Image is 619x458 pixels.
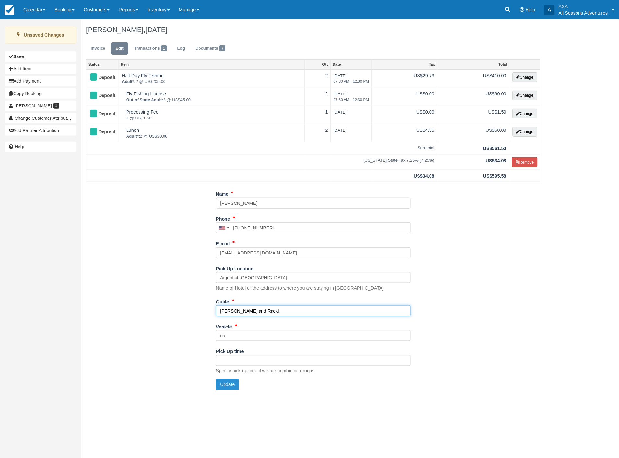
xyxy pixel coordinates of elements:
button: Change [513,91,537,100]
a: Status [86,60,119,69]
td: 2 [305,124,331,142]
p: Specify pick up time if we are combining groups [216,368,315,375]
td: 1 [305,106,331,124]
td: US$90.00 [437,88,509,106]
span: [PERSON_NAME] [15,103,52,108]
label: Pick Up time [216,346,244,355]
td: US$0.00 [372,106,437,124]
p: ASA [559,3,608,10]
a: Total [437,60,509,69]
strong: US$34.08 [486,158,506,163]
div: A [544,5,555,15]
strong: US$34.08 [414,173,434,179]
td: US$1.50 [437,106,509,124]
div: United States: +1 [216,223,231,233]
div: Deposit [89,109,111,119]
strong: Adult* [122,79,135,84]
div: Deposit [89,72,111,83]
td: Processing Fee [119,106,305,124]
td: 2 [305,88,331,106]
a: Invoice [86,42,110,55]
td: US$410.00 [437,69,509,88]
strong: Adult* [126,134,140,139]
label: Vehicle [216,321,232,330]
span: 1 [53,103,59,109]
div: Deposit [89,91,111,101]
button: Change [513,72,537,82]
button: Save [5,51,76,62]
span: [DATE] [334,128,347,133]
td: Fly Fishing License [119,88,305,106]
button: Add Payment [5,76,76,86]
label: Name [216,189,229,198]
span: [DATE] [334,73,369,84]
label: E-mail [216,238,230,247]
td: 2 [305,69,331,88]
label: Guide [216,296,229,305]
td: Lunch [119,124,305,142]
button: Update [216,379,239,390]
a: Edit [111,42,128,55]
td: US$29.73 [372,69,437,88]
td: US$60.00 [437,124,509,142]
button: Add Partner Attribution [5,125,76,136]
b: Save [13,54,24,59]
img: checkfront-main-nav-mini-logo.png [5,5,14,15]
h1: [PERSON_NAME], [86,26,540,34]
td: US$0.00 [372,88,437,106]
td: Half Day Fly Fishing [119,69,305,88]
span: [DATE] [145,26,167,34]
em: 2 @ US$205.00 [122,79,302,85]
button: Remove [512,157,538,167]
i: Help [520,7,524,12]
span: 7 [219,45,225,51]
a: [PERSON_NAME] 1 [5,101,76,111]
span: 1 [161,45,167,51]
em: 1 @ US$1.50 [126,115,302,121]
button: Add Item [5,64,76,74]
div: Deposit [89,127,111,137]
button: Copy Booking [5,88,76,99]
em: Sub-total [89,145,434,151]
p: Name of Hotel or the address to where you are staying in [GEOGRAPHIC_DATA] [216,285,384,291]
a: Item [119,60,305,69]
span: Help [526,7,535,12]
strong: US$561.50 [483,146,506,151]
span: [DATE] [334,92,369,103]
span: Change Customer Attribution [15,116,73,121]
label: Pick Up Location [216,263,254,272]
em: 07:30 AM - 12:30 PM [334,97,369,103]
em: 07:30 AM - 12:30 PM [334,79,369,84]
em: 2 @ US$30.00 [126,133,302,140]
a: Documents7 [190,42,230,55]
a: Qty [305,60,331,69]
span: [DATE] [334,110,347,115]
a: Transactions1 [129,42,172,55]
a: Date [331,60,372,69]
em: 2 @ US$45.00 [126,97,302,103]
p: All Seasons Adventures [559,10,608,16]
strong: Out of State Adult [126,97,163,102]
a: Tax [372,60,437,69]
label: Phone [216,214,230,223]
button: Change [513,109,537,118]
b: Help [15,144,24,149]
button: Change [513,127,537,137]
em: [US_STATE] State Tax 7.25% (7.25%) [89,157,434,164]
strong: Unsaved Changes [24,32,64,38]
td: US$4.35 [372,124,437,142]
button: Change Customer Attribution [5,113,76,123]
a: Log [173,42,190,55]
strong: US$595.58 [483,173,506,179]
a: Help [5,142,76,152]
